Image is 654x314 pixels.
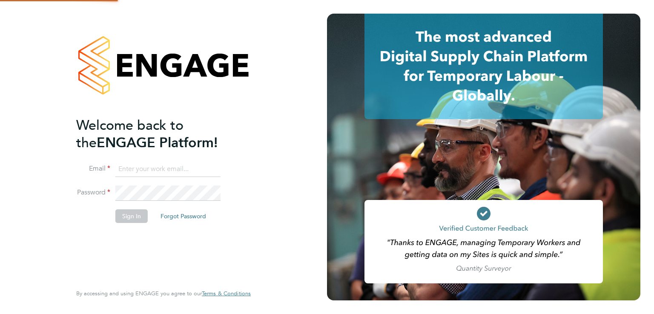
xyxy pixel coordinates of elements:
input: Enter your work email... [115,162,221,177]
span: By accessing and using ENGAGE you agree to our [76,290,251,297]
h2: ENGAGE Platform! [76,117,242,151]
span: Welcome back to the [76,117,184,151]
label: Password [76,188,110,197]
label: Email [76,164,110,173]
button: Sign In [115,209,148,223]
a: Terms & Conditions [202,290,251,297]
button: Forgot Password [154,209,213,223]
